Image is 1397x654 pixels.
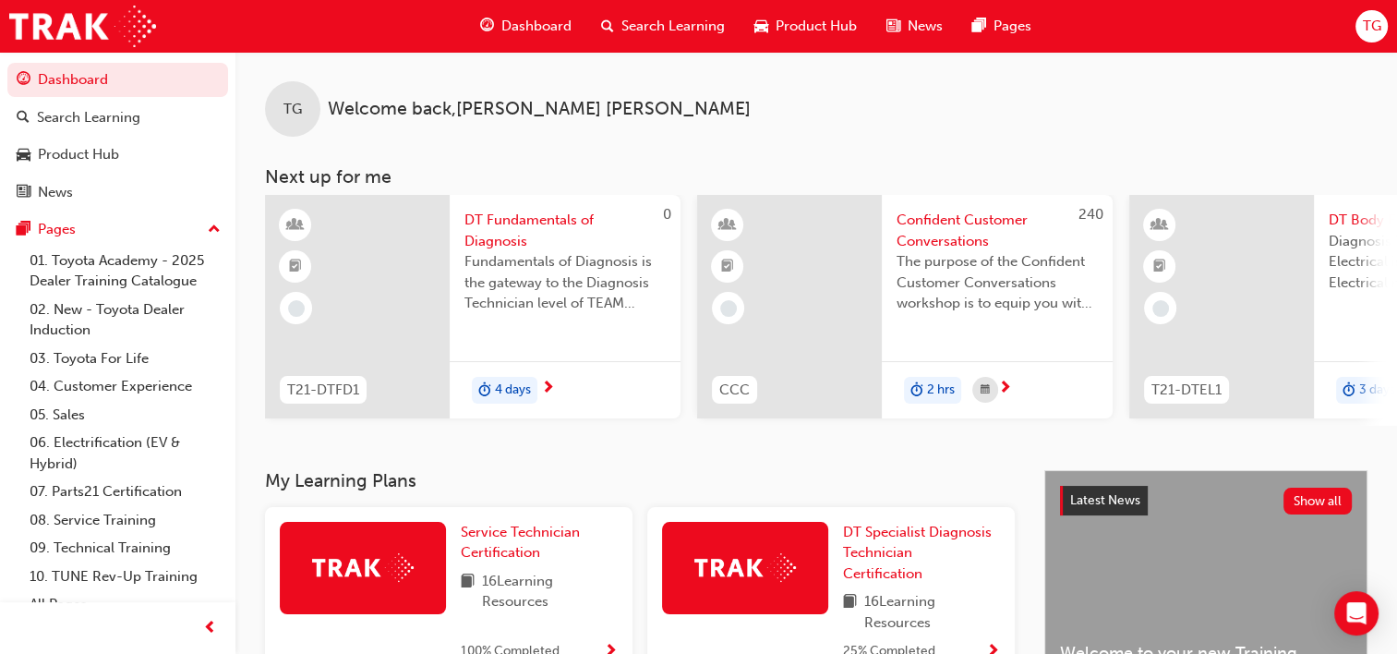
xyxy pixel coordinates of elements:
span: booktick-icon [721,255,734,279]
a: guage-iconDashboard [465,7,586,45]
span: TG [1362,16,1380,37]
span: Fundamentals of Diagnosis is the gateway to the Diagnosis Technician level of TEAM Training and s... [464,251,666,314]
span: booktick-icon [289,255,302,279]
span: DT Fundamentals of Diagnosis [464,210,666,251]
span: duration-icon [910,379,923,403]
a: All Pages [22,590,228,619]
span: news-icon [17,185,30,201]
span: Welcome back , [PERSON_NAME] [PERSON_NAME] [328,99,751,120]
span: book-icon [843,591,857,633]
button: Show all [1283,488,1353,515]
span: Confident Customer Conversations [897,210,1098,251]
span: pages-icon [972,15,986,38]
a: 240CCCConfident Customer ConversationsThe purpose of the Confident Customer Conversations worksho... [697,195,1113,418]
span: learningResourceType_INSTRUCTOR_LED-icon [721,213,734,237]
span: search-icon [17,110,30,127]
span: T21-DTFD1 [287,380,359,401]
span: Latest News [1070,492,1140,508]
span: guage-icon [17,72,30,89]
a: 08. Service Training [22,506,228,535]
span: news-icon [886,15,900,38]
span: up-icon [208,218,221,242]
h3: Next up for me [235,166,1397,188]
a: 0T21-DTFD1DT Fundamentals of DiagnosisFundamentals of Diagnosis is the gateway to the Diagnosis T... [265,195,680,418]
span: Service Technician Certification [461,524,580,562]
a: Service Technician Certification [461,522,618,563]
a: News [7,176,228,210]
a: car-iconProduct Hub [740,7,872,45]
span: car-icon [754,15,768,38]
button: DashboardSearch LearningProduct HubNews [7,59,228,212]
span: News [908,16,943,37]
span: guage-icon [480,15,494,38]
a: 03. Toyota For Life [22,345,228,373]
span: T21-DTEL1 [1151,380,1222,401]
div: Product Hub [38,144,119,165]
span: learningRecordVerb_NONE-icon [288,300,305,317]
span: The purpose of the Confident Customer Conversations workshop is to equip you with tools to commun... [897,251,1098,314]
div: Open Intercom Messenger [1334,591,1379,636]
img: Trak [694,553,796,582]
span: 16 Learning Resources [482,571,618,612]
span: search-icon [601,15,614,38]
a: news-iconNews [872,7,957,45]
span: 4 days [495,380,531,401]
span: book-icon [461,571,475,612]
a: pages-iconPages [957,7,1046,45]
span: next-icon [541,381,555,397]
span: 2 hrs [927,380,955,401]
span: duration-icon [1343,379,1355,403]
span: Product Hub [776,16,857,37]
a: 10. TUNE Rev-Up Training [22,563,228,591]
span: learningRecordVerb_NONE-icon [720,300,737,317]
span: car-icon [17,147,30,163]
span: Search Learning [621,16,725,37]
a: Product Hub [7,138,228,172]
span: Pages [994,16,1031,37]
a: Search Learning [7,101,228,135]
img: Trak [9,6,156,47]
a: search-iconSearch Learning [586,7,740,45]
span: 240 [1078,206,1103,223]
a: Latest NewsShow all [1060,486,1352,515]
span: duration-icon [478,379,491,403]
a: 06. Electrification (EV & Hybrid) [22,429,228,478]
a: Dashboard [7,63,228,97]
div: Search Learning [37,107,140,128]
a: 05. Sales [22,401,228,430]
span: 0 [663,206,671,223]
button: Pages [7,212,228,247]
a: DT Specialist Diagnosis Technician Certification [843,522,1000,585]
span: TG [283,99,302,120]
span: pages-icon [17,222,30,238]
span: Dashboard [501,16,572,37]
a: 04. Customer Experience [22,372,228,401]
h3: My Learning Plans [265,470,1015,491]
span: learningResourceType_INSTRUCTOR_LED-icon [1153,213,1166,237]
a: 02. New - Toyota Dealer Induction [22,296,228,345]
span: booktick-icon [1153,255,1166,279]
span: learningResourceType_INSTRUCTOR_LED-icon [289,213,302,237]
img: Trak [312,553,414,582]
span: 3 days [1359,380,1395,401]
span: calendar-icon [981,379,990,402]
span: next-icon [998,381,1012,397]
div: Pages [38,219,76,240]
span: learningRecordVerb_NONE-icon [1152,300,1169,317]
button: TG [1355,10,1388,42]
span: DT Specialist Diagnosis Technician Certification [843,524,992,582]
span: 16 Learning Resources [864,591,1000,633]
span: prev-icon [203,617,217,640]
a: 01. Toyota Academy - 2025 Dealer Training Catalogue [22,247,228,296]
div: News [38,182,73,203]
span: CCC [719,380,750,401]
a: 07. Parts21 Certification [22,478,228,506]
a: 09. Technical Training [22,534,228,563]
